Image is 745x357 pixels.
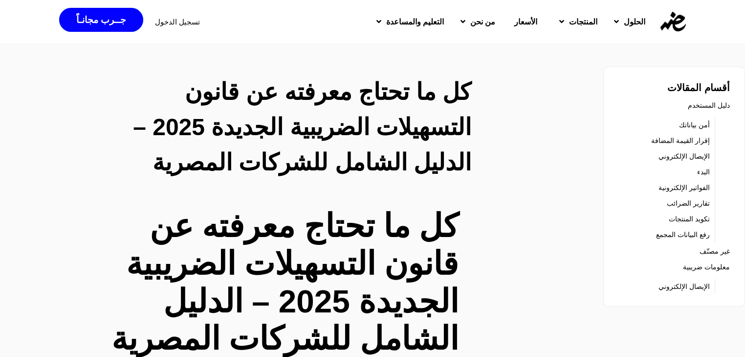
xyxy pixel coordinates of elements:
a: رفع البيانات المجمع [656,228,710,241]
a: دليل المستخدم [688,98,730,112]
a: غير مصنّف [700,244,730,258]
span: الأسعار [514,16,537,27]
span: التعليم والمساعدة [386,16,444,27]
a: تكويد المنتجات [669,212,710,226]
a: الأسعار [502,9,549,34]
a: الإيصال الإلكتروني [658,149,710,163]
strong: أقسام المقالات [667,82,730,93]
a: تقارير الضرائب [667,196,710,210]
a: معلومات ضريبية [683,260,730,274]
img: eDariba [660,12,686,31]
a: من نحن [451,9,502,34]
a: جــرب مجانـاً [59,8,143,32]
h2: كل ما تحتاج معرفته عن قانون التسهيلات الضريبية الجديدة 2025 – الدليل الشامل للشركات المصرية [92,74,471,180]
a: الإيصال الإلكتروني [658,280,710,293]
span: المنتجات [569,16,597,27]
span: الحلول [624,16,645,27]
a: التعليم والمساعدة [367,9,451,34]
a: الحلول [604,9,652,34]
a: أمن بياناتك [679,118,710,132]
a: الفواتير الإلكترونية [658,181,710,194]
a: المنتجات [549,9,604,34]
a: البدء [697,165,710,179]
a: إقرار القيمة المضافة [651,134,710,147]
a: تسجيل الدخول [155,18,200,25]
span: من نحن [470,16,495,27]
span: جــرب مجانـاً [76,15,126,24]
